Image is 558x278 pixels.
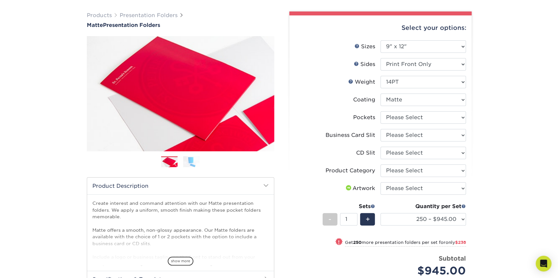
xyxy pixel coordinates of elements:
div: Weight [348,78,375,86]
span: show more [168,257,193,266]
div: Sets [323,203,375,210]
img: Presentation Folders 01 [161,157,178,168]
div: Select your options: [295,15,466,40]
div: Coating [353,96,375,104]
h1: Presentation Folders [87,22,274,28]
span: + [365,214,370,224]
span: only [446,240,466,245]
div: Product Category [326,167,375,175]
div: Sides [354,60,375,68]
small: Get more presentation folders per set for [345,240,466,246]
div: Pockets [353,114,375,121]
a: Presentation Folders [120,12,178,18]
span: ! [338,239,340,246]
div: Sizes [354,43,375,51]
strong: 250 [353,240,362,245]
a: MattePresentation Folders [87,22,274,28]
img: Matte 01 [87,29,274,158]
span: - [328,214,331,224]
div: Business Card Slit [326,131,375,139]
span: $238 [455,240,466,245]
div: Artwork [345,184,375,192]
a: Products [87,12,112,18]
div: CD Slit [356,149,375,157]
strong: Subtotal [439,255,466,262]
img: Presentation Folders 02 [183,156,200,167]
div: Quantity per Set [380,203,466,210]
span: Matte [87,22,103,28]
h2: Product Description [87,178,274,194]
div: Open Intercom Messenger [536,256,551,271]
